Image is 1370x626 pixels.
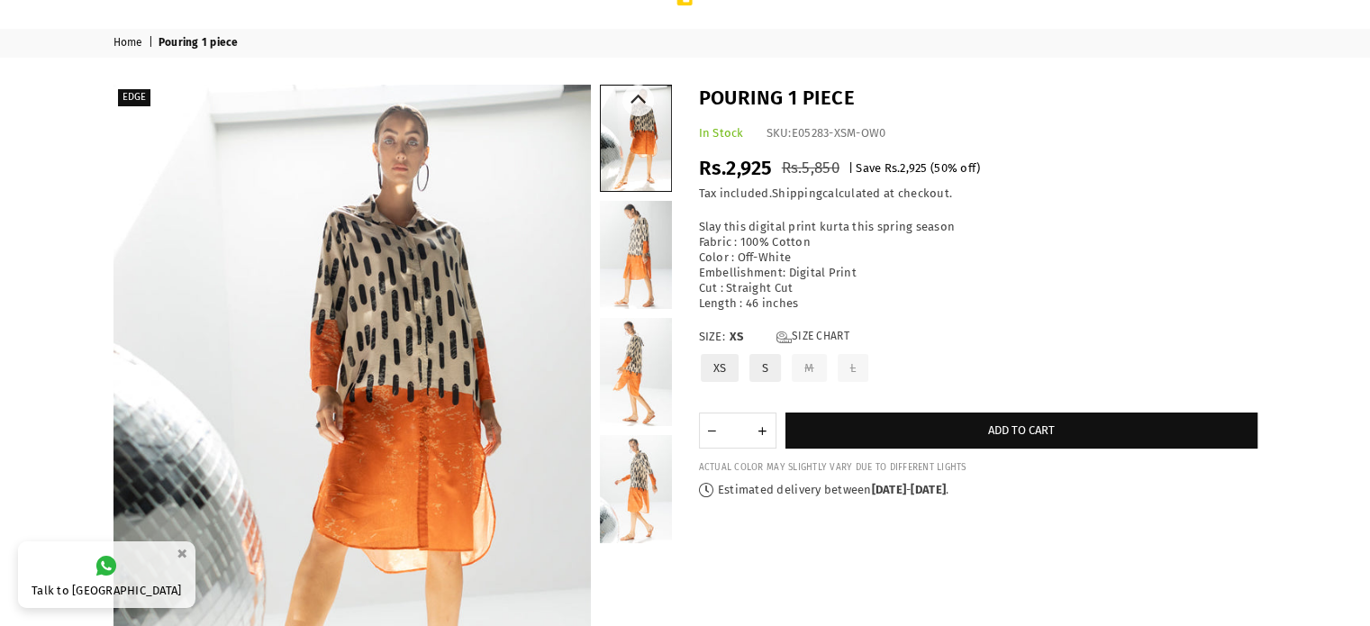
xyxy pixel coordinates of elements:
time: [DATE] [911,483,946,496]
a: Shipping [772,186,822,201]
time: [DATE] [872,483,907,496]
label: L [836,352,870,384]
p: Estimated delivery between - . [699,483,1257,498]
span: E05283-XSM-OW0 [792,126,886,140]
span: Rs.2,925 [699,156,773,180]
quantity-input: Quantity [699,413,776,449]
button: × [171,539,193,568]
span: Rs.5,850 [782,159,839,177]
span: Add to cart [988,423,1055,437]
span: Rs.2,925 [885,161,928,175]
span: Save [856,161,881,175]
a: Home [113,36,146,50]
div: ACTUAL COLOR MAY SLIGHTLY VARY DUE TO DIFFERENT LIGHTS [699,462,1257,474]
span: XS [730,330,766,345]
button: Add to cart [785,413,1257,449]
a: Talk to [GEOGRAPHIC_DATA] [18,541,195,608]
h1: Pouring 1 piece [699,85,1257,113]
div: Slay this digital print kurta this spring season Fabric : 100% Cotton Color : Off-White Embellish... [699,220,1257,311]
span: ( % off) [930,161,980,175]
label: XS [699,352,741,384]
div: Tax included. calculated at checkout. [699,186,1257,202]
label: EDGE [118,89,150,106]
span: | [848,161,853,175]
nav: breadcrumbs [100,28,1271,58]
span: | [149,36,156,50]
label: S [748,352,783,384]
div: SKU: [767,126,886,141]
label: Size: [699,330,1257,345]
span: In Stock [699,126,744,140]
button: Previous [622,85,654,116]
span: Pouring 1 piece [159,36,241,50]
a: Size Chart [776,330,849,345]
label: M [790,352,828,384]
span: 50 [934,161,948,175]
